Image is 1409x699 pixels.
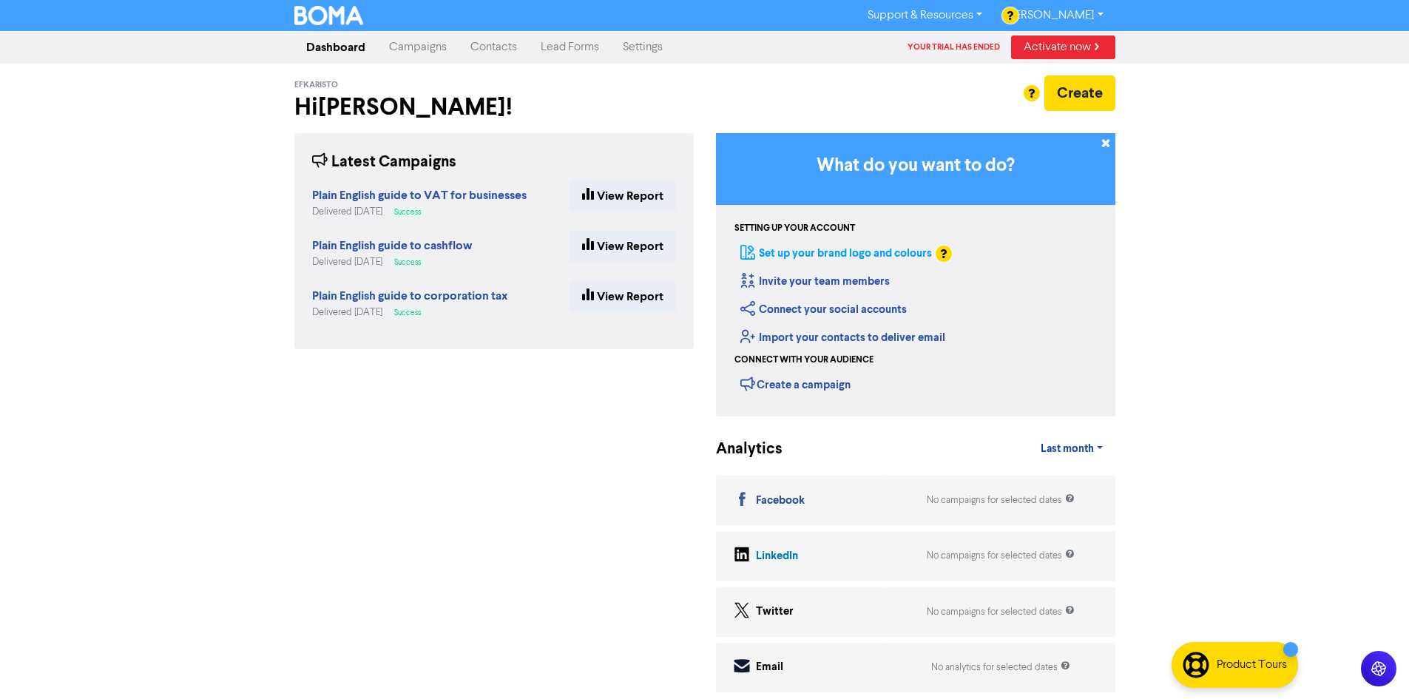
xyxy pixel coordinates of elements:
a: Settings [611,33,675,62]
div: Twitter [756,604,794,621]
div: Email [756,659,783,676]
div: No campaigns for selected dates [927,605,1075,619]
a: Campaigns [377,33,459,62]
span: Success [394,259,421,266]
div: LinkedIn [756,548,798,565]
a: Connect your social accounts [740,303,907,317]
a: View Report [570,180,676,212]
h2: Hi [PERSON_NAME] ! [294,93,694,121]
div: Getting Started in BOMA [716,133,1115,416]
span: Efkaristo [294,80,338,90]
strong: Plain English guide to corporation tax [312,288,508,303]
iframe: Chat Widget [1335,628,1409,699]
strong: Plain English guide to VAT for businesses [312,188,527,203]
a: Dashboard [294,33,377,62]
div: Delivered [DATE] [312,205,527,219]
div: No analytics for selected dates [931,661,1070,675]
a: Contacts [459,33,529,62]
div: No campaigns for selected dates [927,493,1075,507]
a: Plain English guide to cashflow [312,240,473,252]
a: Import your contacts to deliver email [740,331,945,345]
a: View Report [570,231,676,262]
div: Your trial has ended [908,41,1011,54]
h3: What do you want to do? [738,155,1093,177]
a: Plain English guide to VAT for businesses [312,190,527,202]
div: Delivered [DATE] [312,255,473,269]
a: Last month [1029,434,1115,464]
span: Last month [1041,442,1094,456]
div: Latest Campaigns [312,151,456,174]
a: Lead Forms [529,33,611,62]
a: Invite your team members [740,274,890,288]
button: Create [1044,75,1115,111]
a: Activate now [1011,36,1115,59]
span: Success [394,309,421,317]
strong: Plain English guide to cashflow [312,238,473,253]
div: Delivered [DATE] [312,305,508,320]
a: [PERSON_NAME] [994,4,1115,27]
div: Facebook [756,493,805,510]
a: Support & Resources [856,4,994,27]
img: BOMA Logo [294,6,364,25]
a: Plain English guide to corporation tax [312,291,508,303]
div: Create a campaign [740,373,851,395]
div: Analytics [716,438,764,461]
a: View Report [570,281,676,312]
div: No campaigns for selected dates [927,549,1075,563]
span: Success [394,209,421,216]
a: Set up your brand logo and colours [740,246,932,260]
div: Connect with your audience [734,354,874,367]
div: Setting up your account [734,222,855,235]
